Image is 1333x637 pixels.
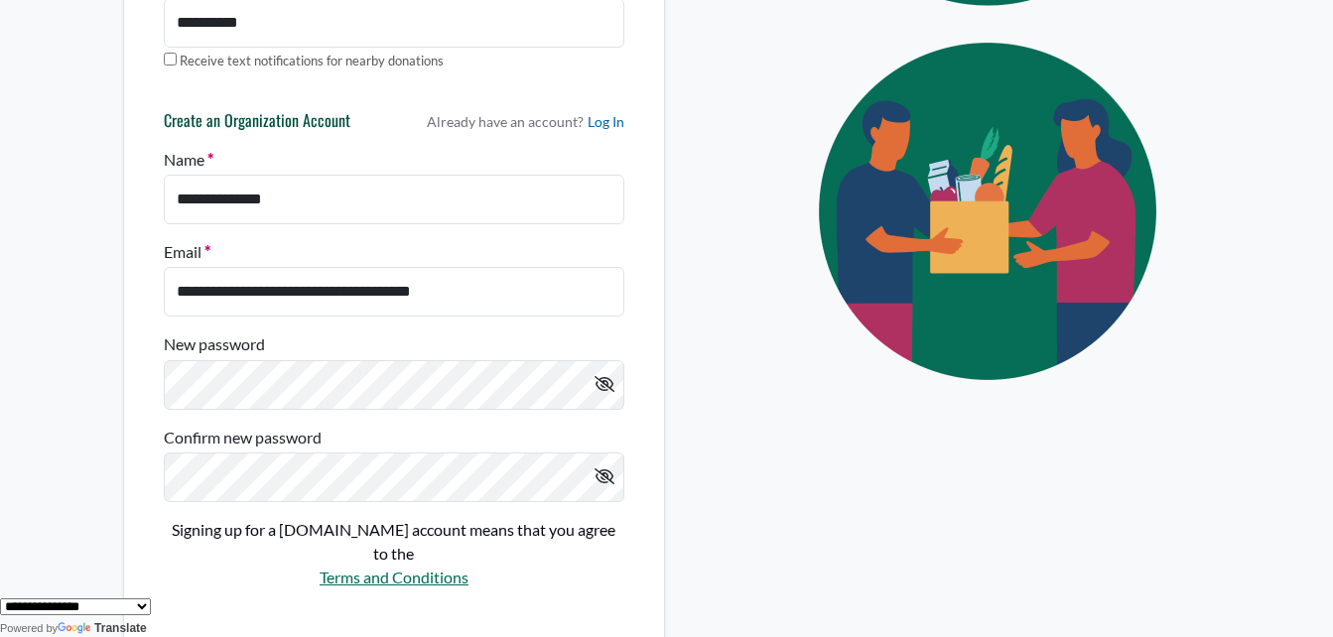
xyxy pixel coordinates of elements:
p: Signing up for a [DOMAIN_NAME] account means that you agree to the [164,518,624,566]
a: Terms and Conditions [320,568,468,586]
label: Name [164,148,213,172]
label: Email [164,240,210,264]
label: New password [164,332,265,356]
a: Translate [58,621,147,635]
label: Receive text notifications for nearby donations [180,52,444,71]
a: Log In [588,111,624,132]
h6: Create an Organization Account [164,111,350,139]
img: Google Translate [58,622,94,636]
img: Eye Icon [773,24,1210,398]
label: Confirm new password [164,426,322,449]
p: Already have an account? [427,111,624,132]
